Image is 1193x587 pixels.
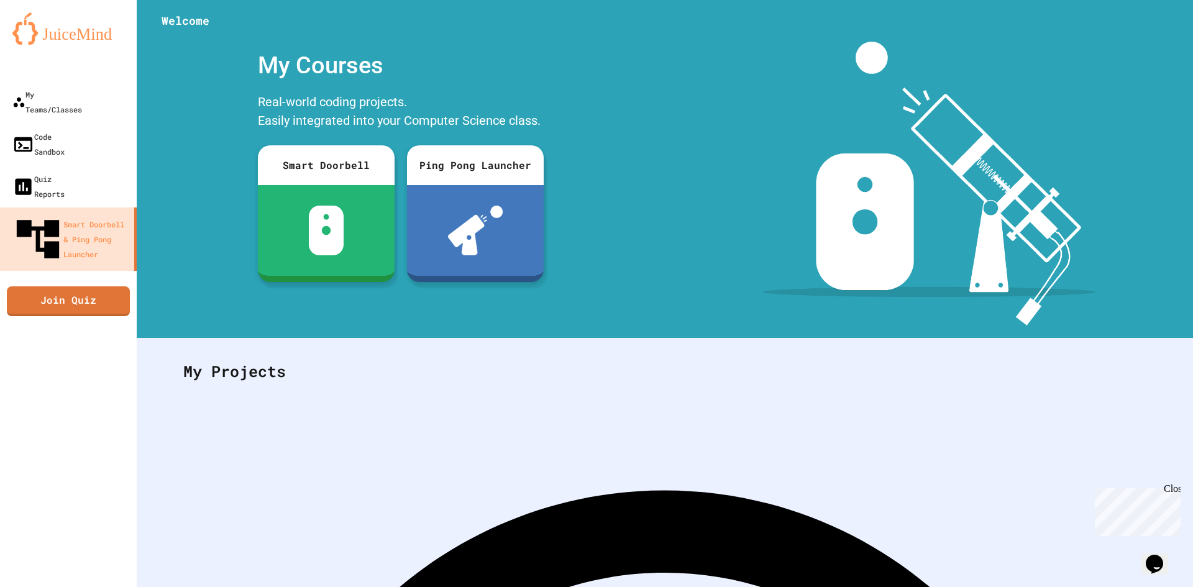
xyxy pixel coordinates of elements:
[252,89,550,136] div: Real-world coding projects. Easily integrated into your Computer Science class.
[1141,537,1181,575] iframe: chat widget
[7,286,130,316] a: Join Quiz
[12,12,124,45] img: logo-orange.svg
[171,347,1159,396] div: My Projects
[448,206,503,255] img: ppl-with-ball.png
[258,145,395,185] div: Smart Doorbell
[407,145,544,185] div: Ping Pong Launcher
[12,171,65,201] div: Quiz Reports
[12,214,129,265] div: Smart Doorbell & Ping Pong Launcher
[5,5,86,79] div: Chat with us now!Close
[12,87,82,117] div: My Teams/Classes
[12,129,65,159] div: Code Sandbox
[309,206,344,255] img: sdb-white.svg
[1090,483,1181,536] iframe: chat widget
[762,42,1095,325] img: banner-image-my-projects.png
[252,42,550,89] div: My Courses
